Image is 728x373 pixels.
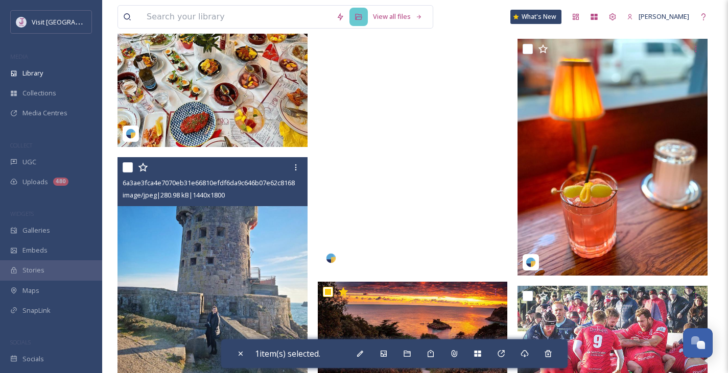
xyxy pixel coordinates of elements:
span: Galleries [22,226,50,235]
span: Socials [22,354,44,364]
a: [PERSON_NAME] [622,7,694,27]
span: Visit [GEOGRAPHIC_DATA] [32,17,111,27]
img: snapsea-logo.png [126,129,136,139]
a: What's New [510,10,561,24]
span: SOCIALS [10,338,31,346]
span: 6a3ae3fca4e7070eb31e66810efdf6da9c646b07e62c8168abe96d3900478762.jpg [123,178,364,187]
span: 1 item(s) selected. [255,348,320,359]
span: [PERSON_NAME] [639,12,689,21]
input: Search your library [142,6,331,28]
span: Embeds [22,245,48,255]
img: Events-Jersey-Logo.png [16,17,27,27]
span: Stories [22,265,44,275]
img: 12aa76386d9b4539cd98000c0aff6dd1abd4d8e573a4136785274f188c03151d.jpg [518,39,708,275]
img: b3671900a816fd4332af59c3a878d9b17f2ea1fbcc5bb2b4c5add185931c315f.jpg [118,5,308,147]
img: snapsea-logo.png [526,257,536,267]
span: Media Centres [22,108,67,118]
span: Uploads [22,177,48,187]
div: 480 [53,178,68,186]
img: snapsea-logo.png [326,253,336,263]
span: WIDGETS [10,210,34,217]
span: image/jpeg | 280.98 kB | 1440 x 1800 [123,190,225,200]
span: MEDIA [10,53,28,60]
button: Open Chat [683,328,713,358]
span: Collections [22,88,56,98]
a: View all files [368,7,428,27]
span: UGC [22,157,36,167]
span: Library [22,68,43,78]
span: SnapLink [22,306,51,315]
span: COLLECT [10,141,32,149]
span: Maps [22,286,39,295]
